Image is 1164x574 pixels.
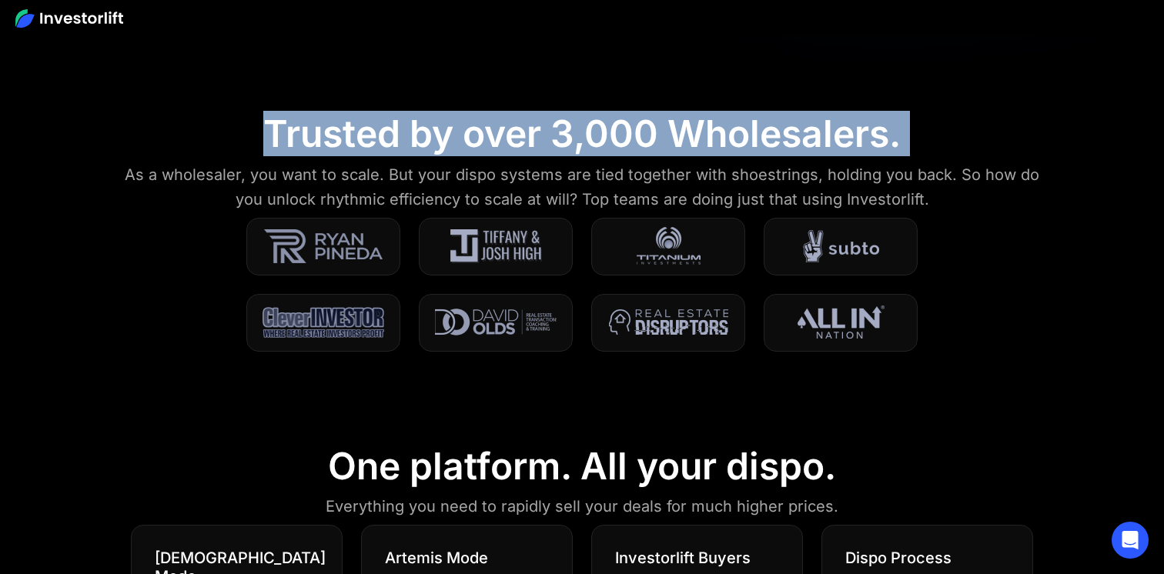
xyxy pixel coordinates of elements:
div: As a wholesaler, you want to scale. But your dispo systems are tied together with shoestrings, ho... [116,162,1048,212]
div: Open Intercom Messenger [1112,522,1149,559]
div: Investorlift Buyers [615,549,751,567]
div: Dispo Process [845,549,952,567]
div: Everything you need to rapidly sell your deals for much higher prices. [326,494,838,519]
div: One platform. All your dispo. [328,444,836,489]
div: Trusted by over 3,000 Wholesalers. [263,112,901,156]
div: Artemis Mode [385,549,488,567]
